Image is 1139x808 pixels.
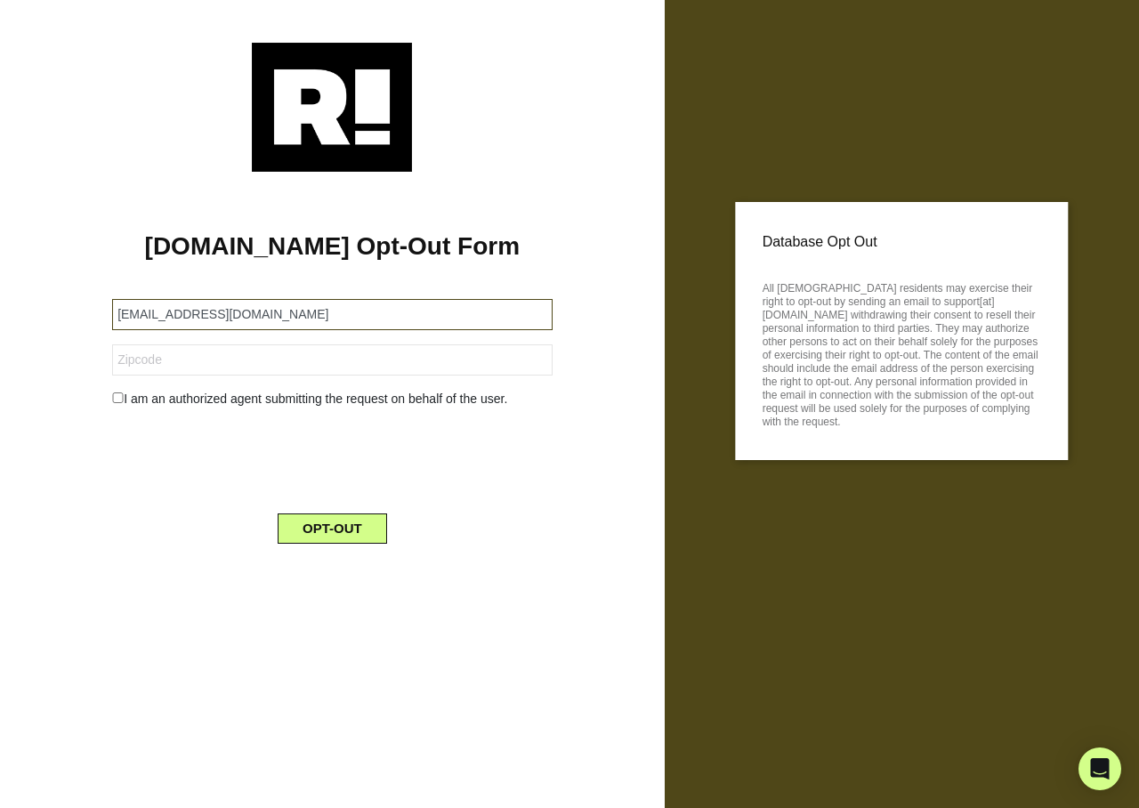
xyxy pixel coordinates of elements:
[763,277,1041,429] p: All [DEMOGRAPHIC_DATA] residents may exercise their right to opt-out by sending an email to suppo...
[197,423,467,492] iframe: reCAPTCHA
[99,390,565,408] div: I am an authorized agent submitting the request on behalf of the user.
[112,344,552,376] input: Zipcode
[252,43,412,172] img: Retention.com
[27,231,638,262] h1: [DOMAIN_NAME] Opt-Out Form
[278,513,387,544] button: OPT-OUT
[1078,747,1121,790] div: Open Intercom Messenger
[763,229,1041,255] p: Database Opt Out
[112,299,552,330] input: Email Address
